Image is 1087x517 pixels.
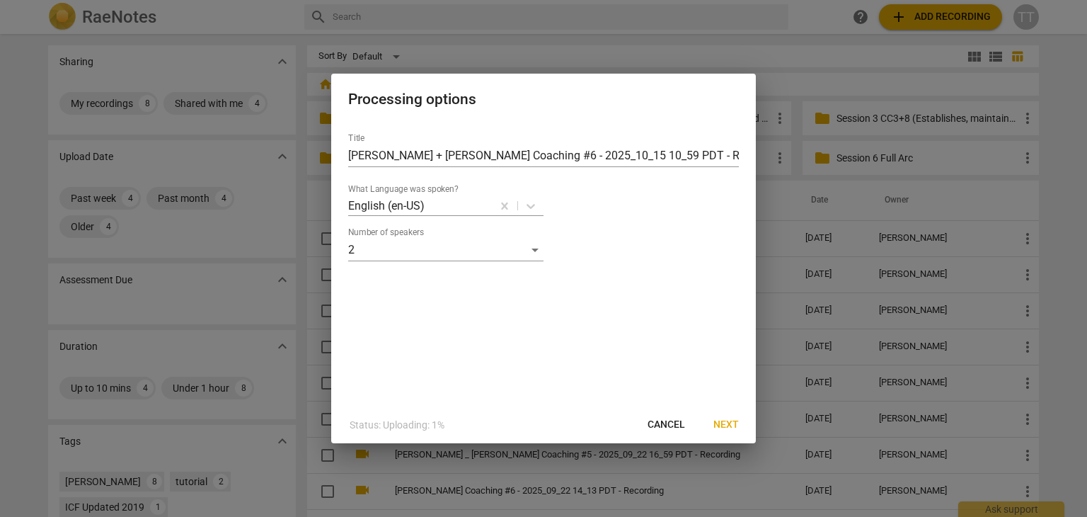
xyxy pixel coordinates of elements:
[350,418,444,433] p: Status: Uploading: 1%
[702,412,750,438] button: Next
[348,135,364,143] label: Title
[348,239,543,261] div: 2
[348,186,459,194] label: What Language was spoken?
[713,418,739,432] span: Next
[348,91,739,108] h2: Processing options
[648,418,685,432] span: Cancel
[636,412,696,438] button: Cancel
[348,229,424,237] label: Number of speakers
[348,198,425,214] p: English (en-US)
